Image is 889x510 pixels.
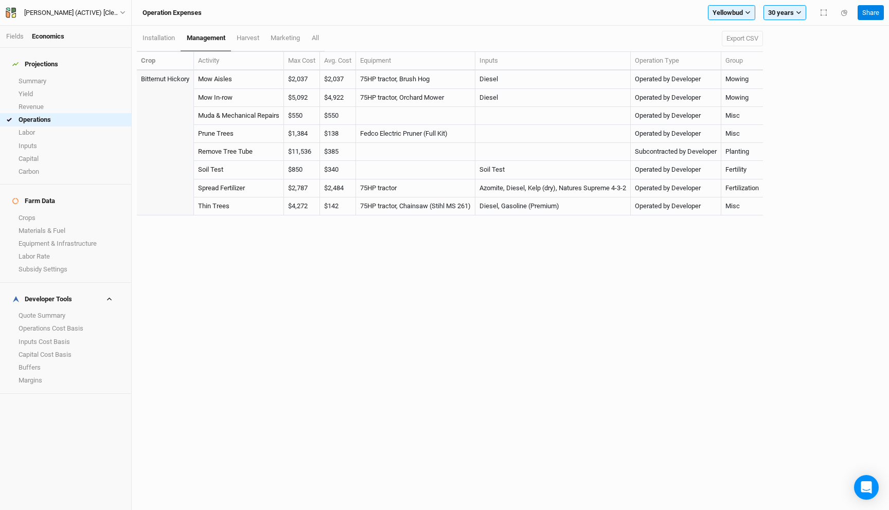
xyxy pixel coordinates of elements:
[320,143,356,161] td: $385
[312,34,319,42] span: All
[320,89,356,107] td: $4,922
[12,60,58,68] div: Projections
[356,179,475,197] td: 75HP tractor
[721,125,763,143] td: Misc
[721,197,763,215] td: Misc
[356,70,475,88] td: 75HP tractor, Brush Hog
[24,8,120,18] div: Warehime (ACTIVE) [Cleaned up OpEx]
[475,179,631,197] td: Azomite, Diesel, Kelp (dry), Natures Supreme 4-3-2
[284,161,320,179] td: $850
[721,52,763,70] th: Group
[284,107,320,125] td: $550
[631,125,721,143] td: Operated by Developer
[32,32,64,41] div: Economics
[198,112,279,119] a: Muda & Mechanical Repairs
[356,52,475,70] th: Equipment
[475,197,631,215] td: Diesel, Gasoline (Premium)
[356,125,475,143] td: Fedco Electric Pruner (Full Kit)
[721,89,763,107] td: Mowing
[284,125,320,143] td: $1,384
[198,94,233,101] a: Mow In-row
[320,179,356,197] td: $2,484
[721,161,763,179] td: Fertility
[12,295,72,303] div: Developer Tools
[5,7,126,19] button: [PERSON_NAME] (ACTIVE) [Cleaned up OpEx]
[198,75,232,83] a: Mow Aisles
[6,32,24,40] a: Fields
[271,34,300,42] span: marketing
[187,34,225,42] span: management
[475,52,631,70] th: Inputs
[198,184,245,192] a: Spread Fertilizer
[631,179,721,197] td: Operated by Developer
[721,107,763,125] td: Misc
[320,197,356,215] td: $142
[722,31,763,46] button: Export CSV
[858,5,884,21] button: Share
[708,5,755,21] button: Yellowbud
[198,148,253,155] a: Remove Tree Tube
[137,70,194,88] td: Bitternut Hickory
[475,70,631,88] td: Diesel
[137,52,194,70] th: Crop
[12,197,55,205] div: Farm Data
[143,9,202,17] h3: Operation Expenses
[631,89,721,107] td: Operated by Developer
[475,161,631,179] td: Soil Test
[194,52,284,70] th: Activity
[320,107,356,125] td: $550
[284,70,320,88] td: $2,037
[854,475,879,500] div: Open Intercom Messenger
[198,130,234,137] a: Prune Trees
[721,179,763,197] td: Fertilization
[356,197,475,215] td: 75HP tractor, Chainsaw (Stihl MS 261)
[721,143,763,161] td: Planting
[198,166,223,173] a: Soil Test
[475,89,631,107] td: Diesel
[284,52,320,70] th: Max Cost
[631,52,721,70] th: Operation Type
[713,8,743,18] span: Yellowbud
[198,202,229,210] a: Thin Trees
[320,161,356,179] td: $340
[284,89,320,107] td: $5,092
[356,89,475,107] td: 75HP tractor, Orchard Mower
[237,34,259,42] span: harvest
[631,197,721,215] td: Operated by Developer
[284,143,320,161] td: $11,536
[320,125,356,143] td: $138
[284,197,320,215] td: $4,272
[24,8,120,18] div: [PERSON_NAME] (ACTIVE) [Cleaned up OpEx]
[631,70,721,88] td: Operated by Developer
[631,143,721,161] td: Subcontracted by Developer
[320,70,356,88] td: $2,037
[631,161,721,179] td: Operated by Developer
[763,5,806,21] button: 30 years
[320,52,356,70] th: Avg. Cost
[721,70,763,88] td: Mowing
[6,289,125,309] h4: Developer Tools
[284,179,320,197] td: $2,787
[631,107,721,125] td: Operated by Developer
[143,34,175,42] span: installation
